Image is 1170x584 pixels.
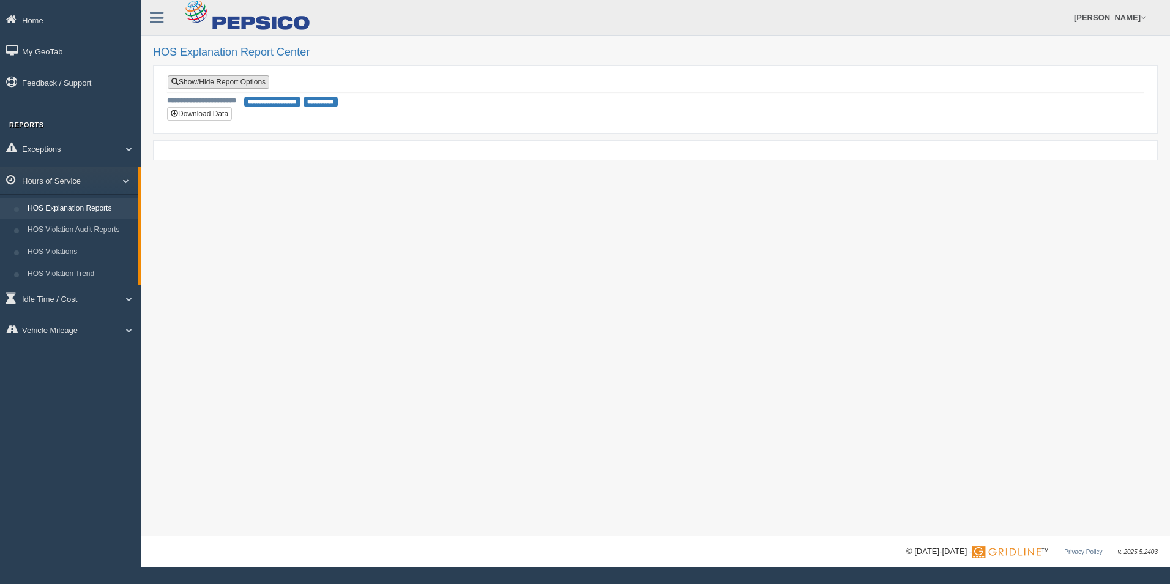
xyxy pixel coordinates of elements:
[22,198,138,220] a: HOS Explanation Reports
[153,47,1158,59] h2: HOS Explanation Report Center
[167,107,232,121] button: Download Data
[1064,548,1102,555] a: Privacy Policy
[906,545,1158,558] div: © [DATE]-[DATE] - ™
[22,263,138,285] a: HOS Violation Trend
[22,219,138,241] a: HOS Violation Audit Reports
[22,241,138,263] a: HOS Violations
[168,75,269,89] a: Show/Hide Report Options
[1118,548,1158,555] span: v. 2025.5.2403
[972,546,1041,558] img: Gridline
